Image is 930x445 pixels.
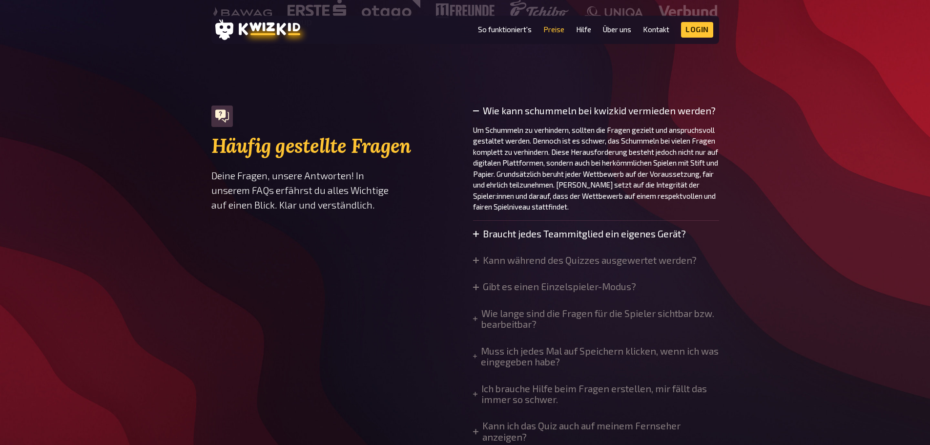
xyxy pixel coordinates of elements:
[473,346,719,368] summary: Muss ich jedes Mal auf Speichern klicken, wenn ich was eingegeben habe?
[603,25,631,34] a: Über uns
[473,383,719,405] summary: Ich brauche Hilfe beim Fragen erstellen, mir fällt das immer so schwer.
[473,229,686,239] summary: Braucht jedes Teammitglied ein eigenes Gerät?
[473,281,636,292] summary: Gibt es einen Einzelspieler-Modus?
[211,135,457,157] h2: Häufig gestellte Fragen
[473,125,719,212] p: Um Schummeln zu verhindern, sollten die Fragen gezielt und anspruchsvoll gestaltet werden. Dennoc...
[473,255,697,266] summary: Kann während des Quizzes ausgewertet werden?
[643,25,669,34] a: Kontakt
[543,25,564,34] a: Preise
[576,25,591,34] a: Hilfe
[473,308,719,330] summary: Wie lange sind die Fragen für die Spieler sichtbar bzw. bearbeitbar?
[473,106,719,116] summary: Wie kann schummeln bei kwizkid vermieden werden?
[478,25,532,34] a: So funktioniert's
[681,22,713,38] a: Login
[211,169,457,212] p: Deine Fragen, unsere Antworten! In unserem FAQs erfährst du alles Wichtige auf einen Blick. Klar ...
[473,421,719,443] summary: Kann ich das Quiz auch auf meinem Fernseher anzeigen?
